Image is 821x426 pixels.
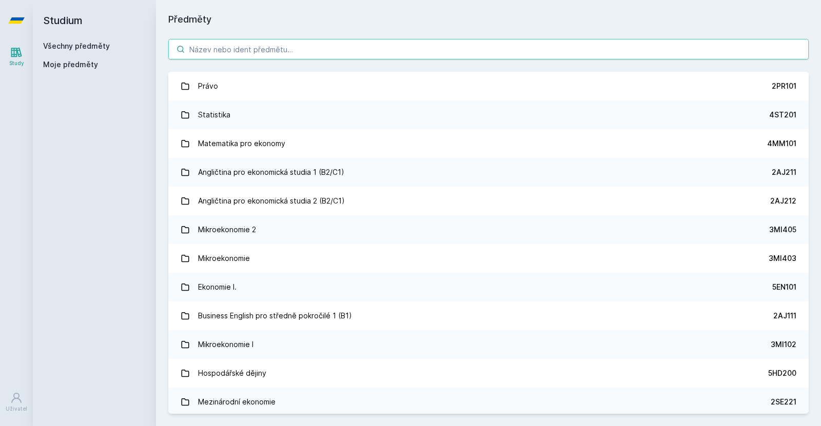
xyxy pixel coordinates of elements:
div: Hospodářské dějiny [198,363,266,383]
a: Uživatel [2,387,31,418]
div: 3MI102 [771,339,796,350]
div: Uživatel [6,405,27,413]
a: Právo 2PR101 [168,72,809,100]
div: 3MI405 [769,225,796,235]
a: Mikroekonomie 2 3MI405 [168,215,809,244]
input: Název nebo ident předmětu… [168,39,809,59]
div: 2AJ111 [773,311,796,321]
a: Matematika pro ekonomy 4MM101 [168,129,809,158]
a: Angličtina pro ekonomická studia 1 (B2/C1) 2AJ211 [168,158,809,187]
div: 4MM101 [767,138,796,149]
div: Angličtina pro ekonomická studia 2 (B2/C1) [198,191,345,211]
a: Hospodářské dějiny 5HD200 [168,359,809,388]
span: Moje předměty [43,59,98,70]
a: Mikroekonomie I 3MI102 [168,330,809,359]
div: 3MI403 [769,253,796,263]
div: 5EN101 [772,282,796,292]
div: Ekonomie I. [198,277,237,297]
a: Business English pro středně pokročilé 1 (B1) 2AJ111 [168,301,809,330]
a: Mikroekonomie 3MI403 [168,244,809,273]
a: Mezinárodní ekonomie 2SE221 [168,388,809,416]
div: Mikroekonomie 2 [198,219,256,240]
div: 2AJ212 [770,196,796,206]
div: Mezinárodní ekonomie [198,392,276,412]
a: Study [2,41,31,72]
div: 2PR101 [772,81,796,91]
a: Angličtina pro ekonomická studia 2 (B2/C1) 2AJ212 [168,187,809,215]
div: 5HD200 [768,368,796,378]
a: Všechny předměty [43,42,110,50]
div: Business English pro středně pokročilé 1 (B1) [198,306,352,326]
div: Angličtina pro ekonomická studia 1 (B2/C1) [198,162,344,182]
h1: Předměty [168,12,809,27]
div: 4ST201 [769,110,796,120]
div: Mikroekonomie [198,248,250,269]
div: Statistika [198,105,230,125]
div: Study [9,59,24,67]
div: Právo [198,76,218,96]
div: Mikroekonomie I [198,334,253,355]
a: Ekonomie I. 5EN101 [168,273,809,301]
div: 2SE221 [771,397,796,407]
div: Matematika pro ekonomy [198,133,285,154]
div: 2AJ211 [772,167,796,177]
a: Statistika 4ST201 [168,100,809,129]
